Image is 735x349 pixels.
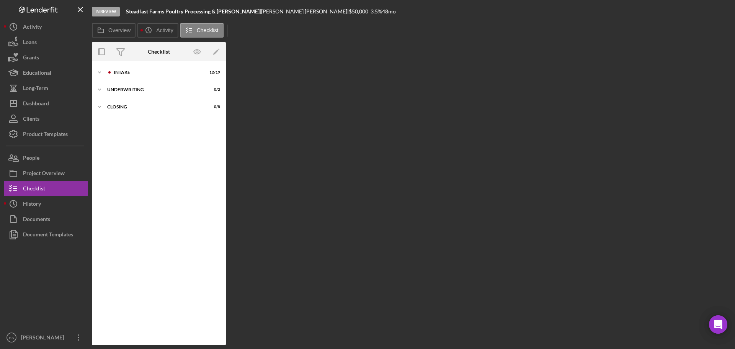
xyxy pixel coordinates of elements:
[23,227,73,244] div: Document Templates
[4,211,88,227] button: Documents
[9,336,14,340] text: ES
[23,50,39,67] div: Grants
[114,70,201,75] div: Intake
[23,165,65,183] div: Project Overview
[4,196,88,211] button: History
[4,96,88,111] button: Dashboard
[4,126,88,142] button: Product Templates
[4,80,88,96] button: Long-Term
[4,50,88,65] button: Grants
[4,181,88,196] button: Checklist
[23,19,42,36] div: Activity
[4,65,88,80] button: Educational
[23,211,50,229] div: Documents
[137,23,178,38] button: Activity
[180,23,224,38] button: Checklist
[23,126,68,144] div: Product Templates
[4,111,88,126] button: Clients
[4,227,88,242] button: Document Templates
[206,105,220,109] div: 0 / 8
[108,27,131,33] label: Overview
[107,87,201,92] div: Underwriting
[206,87,220,92] div: 0 / 2
[23,34,37,52] div: Loans
[4,34,88,50] button: Loans
[4,165,88,181] button: Project Overview
[349,8,371,15] div: $50,000
[261,8,349,15] div: [PERSON_NAME] [PERSON_NAME] |
[709,315,727,334] div: Open Intercom Messenger
[19,330,69,347] div: [PERSON_NAME]
[197,27,219,33] label: Checklist
[23,196,41,213] div: History
[371,8,382,15] div: 3.5 %
[4,19,88,34] button: Activity
[23,150,39,167] div: People
[92,7,120,16] div: In Review
[23,65,51,82] div: Educational
[156,27,173,33] label: Activity
[92,23,136,38] button: Overview
[206,70,220,75] div: 12 / 19
[4,330,88,345] button: ES[PERSON_NAME]
[23,80,48,98] div: Long-Term
[148,49,170,55] div: Checklist
[23,181,45,198] div: Checklist
[23,111,39,128] div: Clients
[126,8,261,15] div: |
[126,8,260,15] b: Steadfast Farms Poultry Processing & [PERSON_NAME]
[382,8,396,15] div: 48 mo
[4,150,88,165] button: People
[23,96,49,113] div: Dashboard
[107,105,201,109] div: Closing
